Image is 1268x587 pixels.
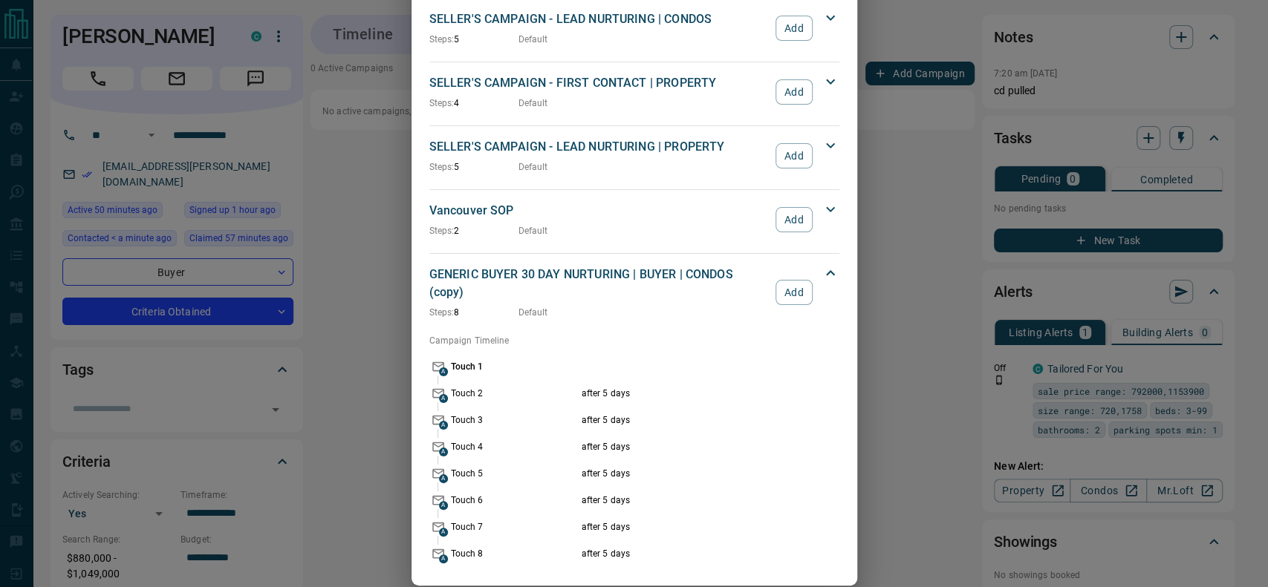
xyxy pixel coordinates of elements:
[429,7,839,49] div: SELLER'S CAMPAIGN - LEAD NURTURING | CONDOSSteps:5DefaultAdd
[429,266,769,301] p: GENERIC BUYER 30 DAY NURTURING | BUYER | CONDOS (copy)
[429,199,839,240] div: Vancouver SOPSteps:2DefaultAdd
[582,440,793,453] p: after 5 days
[439,501,448,510] span: A
[439,394,448,403] span: A
[451,547,578,560] p: Touch 8
[518,306,548,319] p: Default
[429,306,518,319] p: 8
[429,74,769,92] p: SELLER'S CAMPAIGN - FIRST CONTACT | PROPERTY
[429,98,455,108] span: Steps:
[429,160,518,174] p: 5
[451,493,578,507] p: Touch 6
[518,96,548,110] p: Default
[776,79,812,105] button: Add
[518,224,548,237] p: Default
[439,554,448,563] span: A
[582,547,793,560] p: after 5 days
[451,467,578,480] p: Touch 5
[429,71,839,113] div: SELLER'S CAMPAIGN - FIRST CONTACT | PROPERTYSteps:4DefaultAdd
[582,413,793,427] p: after 5 days
[429,34,455,45] span: Steps:
[429,10,769,28] p: SELLER'S CAMPAIGN - LEAD NURTURING | CONDOS
[451,360,578,373] p: Touch 1
[518,33,548,46] p: Default
[776,207,812,232] button: Add
[582,520,793,534] p: after 5 days
[776,16,812,41] button: Add
[582,387,793,400] p: after 5 days
[776,280,812,305] button: Add
[439,474,448,483] span: A
[439,367,448,376] span: A
[429,334,839,347] p: Campaign Timeline
[429,33,518,46] p: 5
[439,421,448,430] span: A
[439,447,448,456] span: A
[429,226,455,236] span: Steps:
[451,387,578,400] p: Touch 2
[451,440,578,453] p: Touch 4
[429,96,518,110] p: 4
[429,307,455,318] span: Steps:
[518,160,548,174] p: Default
[429,138,769,156] p: SELLER'S CAMPAIGN - LEAD NURTURING | PROPERTY
[429,162,455,172] span: Steps:
[439,528,448,537] span: A
[582,467,793,480] p: after 5 days
[582,493,793,507] p: after 5 days
[429,263,839,322] div: GENERIC BUYER 30 DAY NURTURING | BUYER | CONDOS (copy)Steps:8DefaultAdd
[429,202,769,220] p: Vancouver SOP
[429,135,839,177] div: SELLER'S CAMPAIGN - LEAD NURTURING | PROPERTYSteps:5DefaultAdd
[451,413,578,427] p: Touch 3
[776,143,812,168] button: Add
[451,520,578,534] p: Touch 7
[429,224,518,237] p: 2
